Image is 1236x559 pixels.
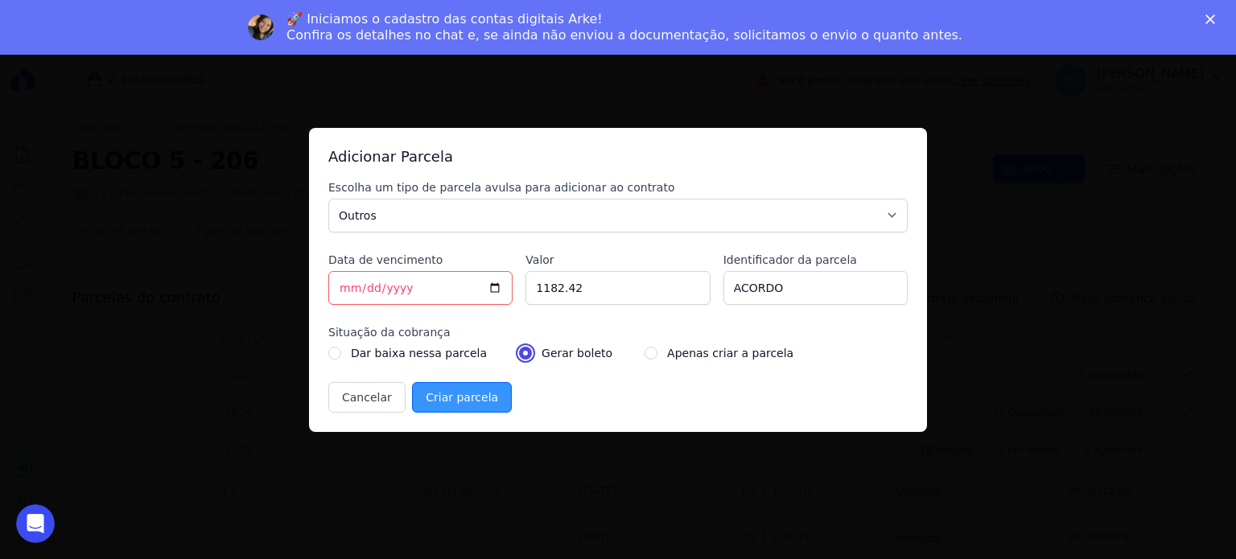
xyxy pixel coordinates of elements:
[351,343,487,363] label: Dar baixa nessa parcela
[328,179,908,195] label: Escolha um tipo de parcela avulsa para adicionar ao contrato
[542,343,612,363] label: Gerar boleto
[412,382,512,413] input: Criar parcela
[723,252,908,268] label: Identificador da parcela
[1205,14,1222,24] div: Fechar
[667,343,793,363] label: Apenas criar a parcela
[328,252,513,268] label: Data de vencimento
[248,14,274,40] img: Profile image for Adriane
[525,252,710,268] label: Valor
[328,324,908,340] label: Situação da cobrança
[16,504,55,543] iframe: Intercom live chat
[286,11,962,43] div: 🚀 Iniciamos o cadastro das contas digitais Arke! Confira os detalhes no chat e, se ainda não envi...
[328,147,908,166] h3: Adicionar Parcela
[328,382,406,413] button: Cancelar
